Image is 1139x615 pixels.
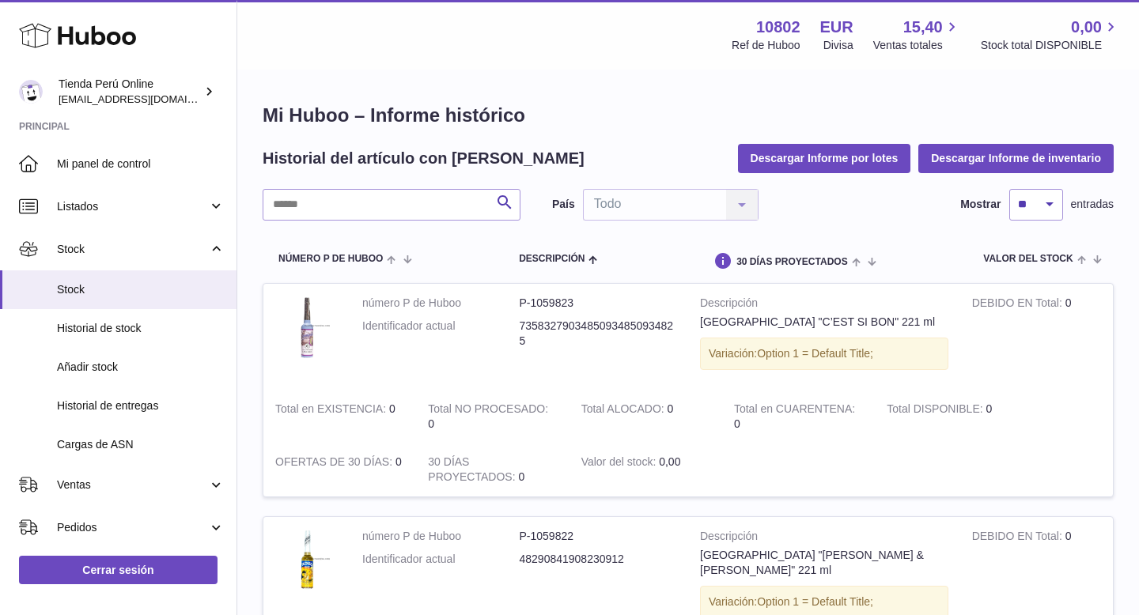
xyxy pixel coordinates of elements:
strong: Valor del stock [581,455,660,472]
span: 0,00 [659,455,680,468]
button: Descargar Informe por lotes [738,144,911,172]
strong: OFERTAS DE 30 DÍAS [275,455,395,472]
dt: Identificador actual [362,319,520,349]
td: 0 [960,284,1113,390]
strong: 30 DÍAS PROYECTADOS [428,455,518,487]
div: [GEOGRAPHIC_DATA] "C’EST SI BON" 221 ml [700,315,948,330]
label: Mostrar [960,197,1001,212]
span: Descripción [519,254,585,264]
strong: Total en CUARENTENA [734,402,855,419]
div: Variación: [700,338,948,370]
strong: Total en EXISTENCIA [275,402,389,419]
span: 15,40 [903,17,943,38]
span: Ventas [57,477,208,492]
div: Divisa [823,38,853,53]
img: contacto@tiendaperuonline.com [19,80,43,104]
label: País [552,197,575,212]
span: 30 DÍAS PROYECTADOS [736,257,847,267]
div: Tienda Perú Online [59,77,201,107]
td: 0 [263,390,416,443]
td: 0 [875,390,1027,443]
td: 0 [263,443,416,496]
td: 0 [569,390,722,443]
strong: EUR [820,17,853,38]
span: número P de Huboo [278,254,383,264]
span: entradas [1071,197,1114,212]
span: Historial de stock [57,321,225,336]
span: Cargas de ASN [57,437,225,452]
span: Pedidos [57,520,208,535]
div: [GEOGRAPHIC_DATA] "[PERSON_NAME] & [PERSON_NAME]" 221 ml [700,548,948,578]
a: Cerrar sesión [19,556,218,584]
strong: Total DISPONIBLE [887,402,986,419]
td: 0 [416,443,569,496]
dd: P-1059822 [520,529,677,544]
span: 0 [734,417,740,430]
strong: 10802 [756,17,800,38]
span: [EMAIL_ADDRESS][DOMAIN_NAME] [59,92,233,105]
span: Option 1 = Default Title; [757,595,873,608]
span: Stock total DISPONIBLE [981,38,1120,53]
dt: Identificador actual [362,552,520,567]
dd: P-1059823 [520,296,677,311]
span: Historial de entregas [57,398,225,413]
span: Listados [57,199,208,214]
h1: Mi Huboo – Informe histórico [263,103,1114,128]
img: product image [275,529,339,592]
strong: DEBIDO EN Total [972,530,1065,546]
strong: Total NO PROCESADO [428,402,548,419]
strong: Total ALOCADO [581,402,668,419]
span: Option 1 = Default Title; [757,347,873,360]
dd: 73583279034850934850934825 [520,319,677,349]
dt: número P de Huboo [362,529,520,544]
span: Añadir stock [57,360,225,375]
dt: número P de Huboo [362,296,520,311]
span: Stock [57,282,225,297]
strong: DEBIDO EN Total [972,296,1065,313]
span: Stock [57,242,208,257]
a: 15,40 Ventas totales [873,17,961,53]
strong: Descripción [700,296,948,315]
span: Mi panel de control [57,157,225,172]
div: Ref de Huboo [732,38,800,53]
td: 0 [416,390,569,443]
img: product image [275,296,339,359]
span: Ventas totales [873,38,961,53]
span: 0,00 [1071,17,1102,38]
dd: 48290841908230912 [520,552,677,567]
button: Descargar Informe de inventario [918,144,1114,172]
a: 0,00 Stock total DISPONIBLE [981,17,1120,53]
span: Valor del stock [983,254,1073,264]
h2: Historial del artículo con [PERSON_NAME] [263,148,585,169]
strong: Descripción [700,529,948,548]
